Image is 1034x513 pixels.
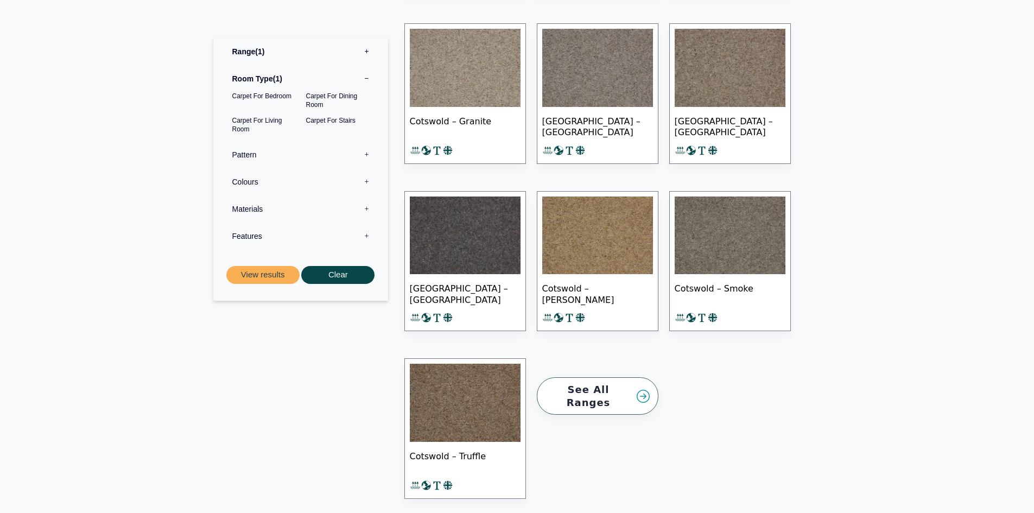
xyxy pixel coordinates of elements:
[675,29,785,107] img: Cotswold - Oak
[221,38,380,65] label: Range
[675,107,785,145] span: [GEOGRAPHIC_DATA] – [GEOGRAPHIC_DATA]
[255,47,264,56] span: 1
[669,23,791,164] a: [GEOGRAPHIC_DATA] – [GEOGRAPHIC_DATA]
[410,197,521,275] img: Cotswold - Pembroke
[404,191,526,332] a: [GEOGRAPHIC_DATA] – [GEOGRAPHIC_DATA]
[542,107,653,145] span: [GEOGRAPHIC_DATA] – [GEOGRAPHIC_DATA]
[669,191,791,332] a: Cotswold – Smoke
[221,65,380,92] label: Room Type
[537,377,658,415] a: See All Ranges
[410,107,521,145] span: Cotswold – Granite
[410,364,521,442] img: Cotswold - Truffle
[542,274,653,312] span: Cotswold – [PERSON_NAME]
[221,168,380,195] label: Colours
[675,274,785,312] span: Cotswold – Smoke
[301,266,375,284] button: Clear
[410,274,521,312] span: [GEOGRAPHIC_DATA] – [GEOGRAPHIC_DATA]
[537,23,658,164] a: [GEOGRAPHIC_DATA] – [GEOGRAPHIC_DATA]
[542,197,653,275] img: Cotswold-Rowan
[221,141,380,168] label: Pattern
[537,191,658,332] a: Cotswold – [PERSON_NAME]
[542,29,653,107] img: Cotswold - Moreton
[221,195,380,223] label: Materials
[410,442,521,480] span: Cotswold – Truffle
[404,358,526,499] a: Cotswold – Truffle
[675,197,785,275] img: Cotswold - Smoke
[404,23,526,164] a: Cotswold – Granite
[221,223,380,250] label: Features
[273,74,282,83] span: 1
[226,266,300,284] button: View results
